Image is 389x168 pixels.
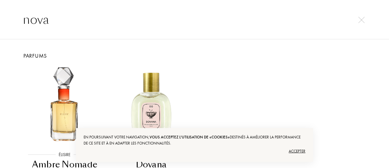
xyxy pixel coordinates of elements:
img: Dovana [112,66,190,145]
div: Accepter [84,146,305,156]
div: En poursuivant votre navigation, destinés à améliorer la performance de ce site et à en adapter l... [84,134,305,146]
img: Ambre Nomade [26,66,104,145]
div: Parfums [17,52,372,60]
div: Élisire [56,151,74,158]
span: vous acceptez l'utilisation de «cookies» [150,134,230,140]
input: Rechercher [11,10,378,29]
img: cross.svg [358,17,365,23]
